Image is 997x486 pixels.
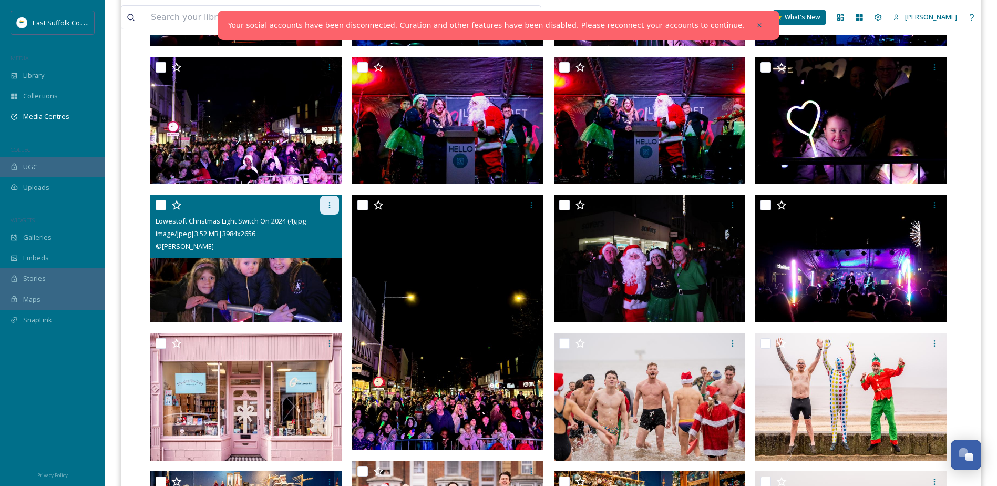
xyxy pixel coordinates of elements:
[150,195,342,322] img: Lowestoft Christmas Light Switch On 2024 (4).jpg
[23,232,52,242] span: Galleries
[228,20,745,31] a: Your social accounts have been disconnected. Curation and other features have been disabled. Plea...
[11,216,35,224] span: WIDGETS
[951,440,981,470] button: Open Chat
[755,195,947,322] img: Christmas Light Switch On 2024 - Kate Ellis 3.jpg
[755,333,947,461] img: ChristmasSwim_MaryDoggett_022025 (8).JPG
[554,57,745,185] img: Lowestoft Christmas Light Switch On 2024 (10).jpg
[23,315,52,325] span: SnapLink
[150,57,342,185] img: Lowestoft Christmas Light Switch On 2024 (14).jpg
[156,241,214,251] span: © [PERSON_NAME]
[23,295,40,305] span: Maps
[23,91,58,101] span: Collections
[146,6,455,29] input: Search your library
[156,229,255,238] span: image/jpeg | 3.52 MB | 3984 x 2656
[23,70,44,80] span: Library
[352,195,543,450] img: Lowestoft Christmas Light Switch On 2024 (3).jpg
[554,195,745,322] img: Lowestoft Christmas Light Switch On 2024.jpg
[23,162,37,172] span: UGC
[474,7,536,27] a: View all files
[773,10,826,25] a: What's New
[156,216,306,226] span: Lowestoft Christmas Light Switch On 2024 (4).jpg
[23,253,49,263] span: Embeds
[11,146,33,154] span: COLLECT
[33,17,95,27] span: East Suffolk Council
[352,57,543,185] img: Lowestoft Christmas Light Switch On 2024 (13).jpg
[554,333,745,461] img: ChristmasSwim_MaryDoggett_022025 (1).JPG
[888,7,962,27] a: [PERSON_NAME]
[23,183,49,193] span: Uploads
[37,468,68,481] a: Privacy Policy
[905,12,957,22] span: [PERSON_NAME]
[23,274,46,283] span: Stories
[23,112,69,121] span: Media Centres
[755,57,947,185] img: Lowestoft Christmas Light Switch On 2024 (9).jpg
[11,54,29,62] span: MEDIA
[37,472,68,479] span: Privacy Policy
[17,17,27,28] img: ESC%20Logo.png
[150,333,342,461] img: Lowestoft_MaryDoggett_122024 (65).JPG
